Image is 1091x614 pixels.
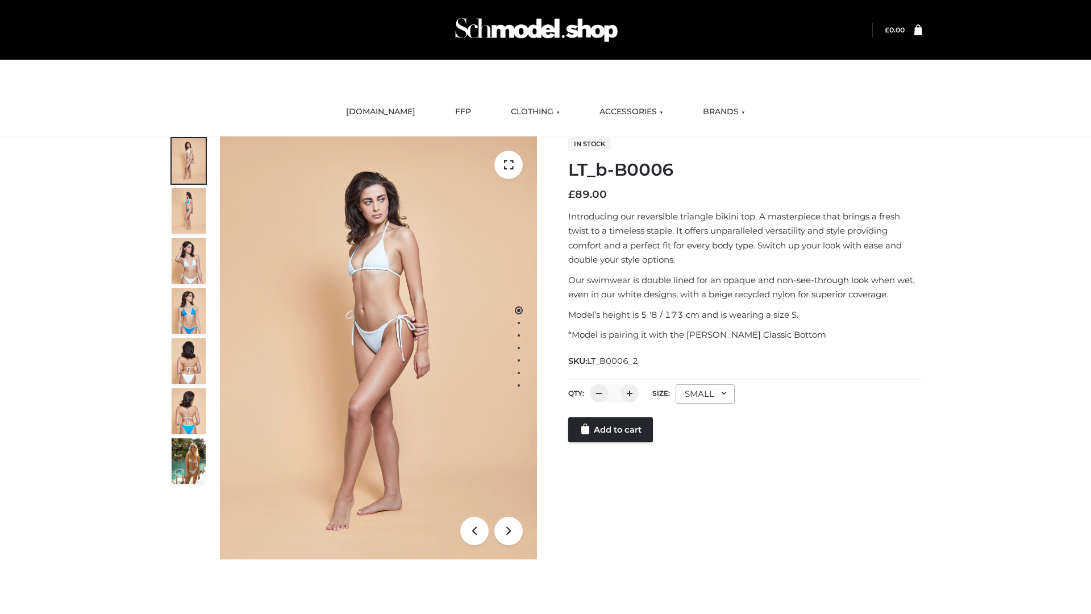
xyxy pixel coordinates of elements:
[652,389,670,397] label: Size:
[591,99,672,125] a: ACCESSORIES
[676,384,735,404] div: SMALL
[568,308,922,322] p: Model’s height is 5 ‘8 / 173 cm and is wearing a size S.
[568,188,607,201] bdi: 89.00
[587,356,638,366] span: LT_B0006_2
[451,7,622,52] img: Schmodel Admin 964
[172,238,206,284] img: ArielClassicBikiniTop_CloudNine_AzureSky_OW114ECO_3-scaled.jpg
[568,209,922,267] p: Introducing our reversible triangle bikini top. A masterpiece that brings a fresh twist to a time...
[568,417,653,442] a: Add to cart
[338,99,424,125] a: [DOMAIN_NAME]
[568,354,639,368] span: SKU:
[172,338,206,384] img: ArielClassicBikiniTop_CloudNine_AzureSky_OW114ECO_7-scaled.jpg
[568,389,584,397] label: QTY:
[885,26,889,34] span: £
[568,273,922,302] p: Our swimwear is double lined for an opaque and non-see-through look when wet, even in our white d...
[172,388,206,434] img: ArielClassicBikiniTop_CloudNine_AzureSky_OW114ECO_8-scaled.jpg
[885,26,905,34] a: £0.00
[172,438,206,484] img: Arieltop_CloudNine_AzureSky2.jpg
[694,99,753,125] a: BRANDS
[568,137,611,151] span: In stock
[568,188,575,201] span: £
[172,288,206,334] img: ArielClassicBikiniTop_CloudNine_AzureSky_OW114ECO_4-scaled.jpg
[172,138,206,184] img: ArielClassicBikiniTop_CloudNine_AzureSky_OW114ECO_1-scaled.jpg
[447,99,480,125] a: FFP
[568,160,922,180] h1: LT_b-B0006
[568,327,922,342] p: *Model is pairing it with the [PERSON_NAME] Classic Bottom
[885,26,905,34] bdi: 0.00
[220,136,537,559] img: LT_b-B0006
[172,188,206,234] img: ArielClassicBikiniTop_CloudNine_AzureSky_OW114ECO_2-scaled.jpg
[502,99,568,125] a: CLOTHING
